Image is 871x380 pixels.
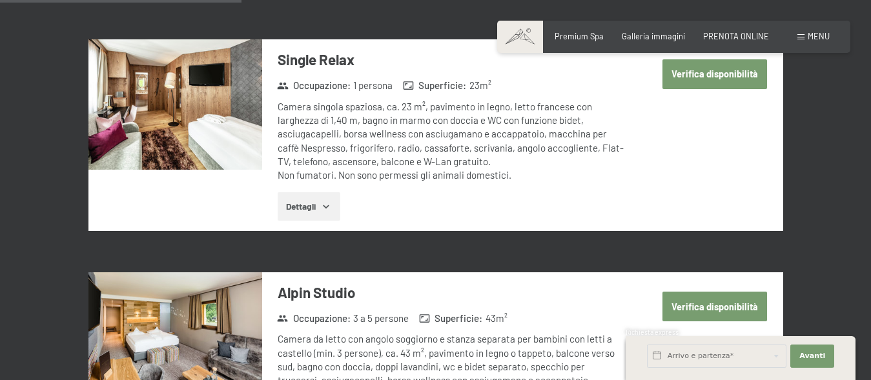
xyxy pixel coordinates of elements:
h3: Alpin Studio [278,283,627,303]
span: Menu [808,31,830,41]
strong: Occupazione : [277,79,351,92]
span: Avanti [799,351,825,361]
div: Camera singola spaziosa, ca. 23 m², pavimento in legno, letto francese con larghezza di 1,40 m, b... [278,100,627,183]
span: Richiesta express [626,328,679,336]
button: Dettagli [278,192,340,221]
strong: Occupazione : [277,312,351,325]
button: Avanti [790,345,834,368]
span: 1 persona [353,79,393,92]
h3: Single Relax [278,50,627,70]
a: Galleria immagini [622,31,685,41]
span: 23 m² [469,79,491,92]
button: Verifica disponibilità [662,59,768,89]
strong: Superficie : [419,312,483,325]
button: Verifica disponibilità [662,292,768,321]
strong: Superficie : [403,79,467,92]
span: 43 m² [486,312,507,325]
a: PRENOTA ONLINE [703,31,769,41]
span: 3 a 5 persone [353,312,409,325]
img: mss_renderimg.php [88,39,262,170]
a: Premium Spa [555,31,604,41]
